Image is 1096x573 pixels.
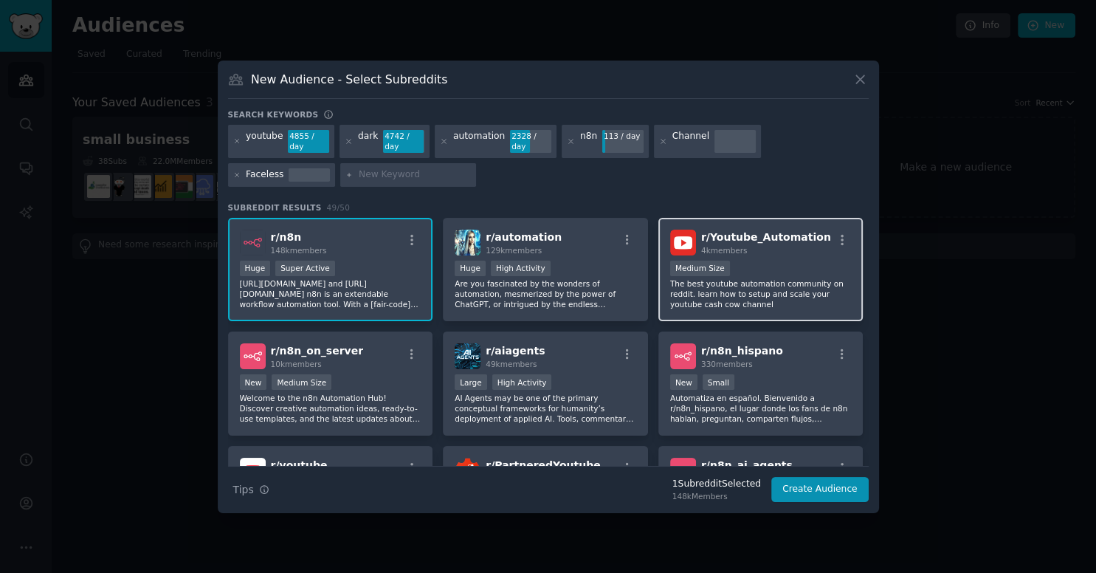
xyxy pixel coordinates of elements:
div: New [670,374,697,390]
span: 148k members [271,246,327,255]
div: youtube [246,130,283,154]
img: youtube [240,458,266,484]
div: 1 Subreddit Selected [672,478,761,491]
span: 4k members [701,246,748,255]
div: 148k Members [672,491,761,501]
span: 49k members [486,360,537,368]
input: New Keyword [359,168,471,182]
button: Tips [228,477,275,503]
img: n8n_ai_agents [670,458,696,484]
img: aiagents [455,343,480,369]
div: n8n [580,130,597,154]
h3: New Audience - Select Subreddits [251,72,447,87]
p: AI Agents may be one of the primary conceptual frameworks for humanity’s deployment of applied AI... [455,393,636,424]
div: Super Active [275,261,335,276]
div: Faceless [246,168,283,182]
div: 4742 / day [383,130,424,154]
span: r/ n8n_ai_agents [701,459,793,471]
div: Medium Size [670,261,730,276]
span: r/ aiagents [486,345,545,357]
p: Automatiza en español. Bienvenido a r/n8n_hispano, el lugar donde los fans de n8n hablan, pregunt... [670,393,852,424]
img: automation [455,230,480,255]
div: 113 / day [602,130,644,143]
span: r/ n8n_on_server [271,345,364,357]
div: dark [358,130,378,154]
p: The best youtube automation community on reddit. learn how to setup and scale your youtube cash c... [670,278,852,309]
span: r/ n8n_hispano [701,345,783,357]
div: Channel [672,130,709,154]
div: New [240,374,267,390]
span: r/ n8n [271,231,302,243]
span: 330 members [701,360,753,368]
span: r/ Youtube_Automation [701,231,831,243]
div: Small [703,374,734,390]
img: Youtube_Automation [670,230,696,255]
span: r/ youtube [271,459,328,471]
p: Welcome to the n8n Automation Hub! Discover creative automation ideas, ready-to-use templates, an... [240,393,421,424]
img: n8n_hispano [670,343,696,369]
div: 2328 / day [510,130,551,154]
div: Large [455,374,487,390]
p: [URL][DOMAIN_NAME] and [URL][DOMAIN_NAME] n8n is an extendable workflow automation tool. With a [... [240,278,421,309]
h3: Search keywords [228,109,319,120]
img: n8n_on_server [240,343,266,369]
div: High Activity [491,261,551,276]
img: n8n [240,230,266,255]
div: automation [453,130,505,154]
span: 129k members [486,246,542,255]
span: Tips [233,482,254,498]
div: High Activity [492,374,552,390]
p: Are you fascinated by the wonders of automation, mesmerized by the power of ChatGPT, or intrigued... [455,278,636,309]
div: Huge [455,261,486,276]
img: PartneredYoutube [455,458,480,484]
span: 49 / 50 [327,203,351,212]
span: r/ automation [486,231,562,243]
div: Huge [240,261,271,276]
button: Create Audience [771,477,869,502]
div: Medium Size [272,374,331,390]
span: Subreddit Results [228,202,322,213]
span: 10k members [271,360,322,368]
div: 4855 / day [288,130,329,154]
span: r/ PartneredYoutube [486,459,600,471]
